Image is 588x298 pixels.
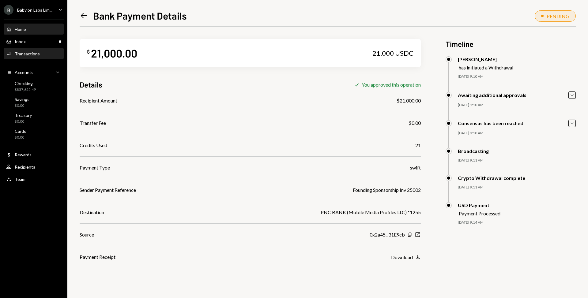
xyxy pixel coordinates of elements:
[458,74,576,79] div: [DATE] 9:10 AM
[4,48,64,59] a: Transactions
[93,9,187,22] h1: Bank Payment Details
[15,119,32,124] div: $0.00
[17,7,52,13] div: Babylon Labs Lim...
[458,148,489,154] div: Broadcasting
[415,142,421,149] div: 21
[458,158,576,163] div: [DATE] 9:11 AM
[459,210,500,216] div: Payment Processed
[4,79,64,94] a: Checking$857,655.49
[15,97,29,102] div: Savings
[459,65,513,70] div: has initiated a Withdrawal
[80,209,104,216] div: Destination
[15,87,36,92] div: $857,655.49
[458,56,513,62] div: [PERSON_NAME]
[80,231,94,238] div: Source
[4,24,64,35] a: Home
[391,254,421,261] button: Download
[15,164,35,169] div: Recipients
[15,135,26,140] div: $0.00
[15,51,40,56] div: Transactions
[15,177,25,182] div: Team
[458,220,576,225] div: [DATE] 9:14 AM
[4,127,64,141] a: Cards$0.00
[4,161,64,172] a: Recipients
[80,253,115,261] div: Payment Receipt
[80,80,102,90] h3: Details
[458,131,576,136] div: [DATE] 9:10 AM
[4,67,64,78] a: Accounts
[391,254,413,260] div: Download
[547,13,569,19] div: PENDING
[321,209,421,216] div: PNC BANK (Mobile Media Profiles LLC) *1255
[458,185,576,190] div: [DATE] 9:11 AM
[397,97,421,104] div: $21,000.00
[458,202,500,208] div: USD Payment
[372,49,413,58] div: 21,000 USDC
[458,175,525,181] div: Crypto Withdrawal complete
[15,27,26,32] div: Home
[362,82,421,88] div: You approved this operation
[15,81,36,86] div: Checking
[80,97,117,104] div: Recipient Amount
[80,164,110,171] div: Payment Type
[4,36,64,47] a: Inbox
[458,92,526,98] div: Awaiting additional approvals
[4,95,64,110] a: Savings$0.00
[370,231,405,238] div: 0x2a45...31E9cb
[458,120,523,126] div: Consensus has been reached
[4,5,13,15] div: B
[15,129,26,134] div: Cards
[80,186,136,194] div: Sender Payment Reference
[80,119,106,127] div: Transfer Fee
[80,142,107,149] div: Credits Used
[4,149,64,160] a: Rewards
[4,173,64,184] a: Team
[15,113,32,118] div: Treasury
[353,186,421,194] div: Founding Sponsorship Inv 25002
[446,39,576,49] h3: Timeline
[87,49,90,55] div: $
[15,152,32,157] div: Rewards
[15,39,26,44] div: Inbox
[91,46,137,60] div: 21,000.00
[4,111,64,125] a: Treasury$0.00
[409,119,421,127] div: $0.00
[15,103,29,108] div: $0.00
[458,102,576,108] div: [DATE] 9:10 AM
[410,164,421,171] div: swift
[15,70,33,75] div: Accounts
